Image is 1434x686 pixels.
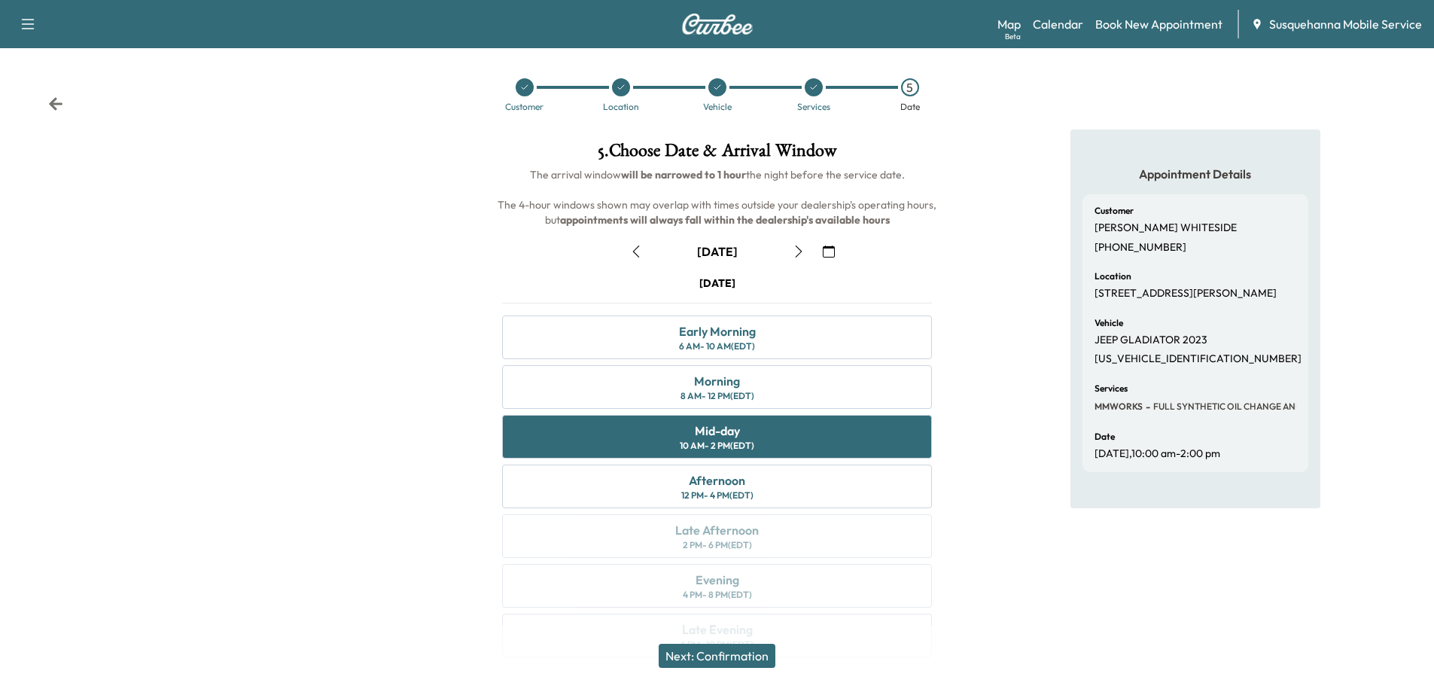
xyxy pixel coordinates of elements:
h6: Customer [1095,206,1134,215]
span: The arrival window the night before the service date. The 4-hour windows shown may overlap with t... [498,168,939,227]
div: Back [48,96,63,111]
div: 12 PM - 4 PM (EDT) [681,489,754,502]
h6: Location [1095,272,1131,281]
h1: 5 . Choose Date & Arrival Window [490,142,944,167]
b: will be narrowed to 1 hour [621,168,746,181]
div: Customer [505,102,543,111]
span: - [1143,399,1150,414]
span: MMWORKS [1095,401,1143,413]
h6: Vehicle [1095,319,1123,328]
a: Calendar [1033,15,1083,33]
div: Date [900,102,920,111]
b: appointments will always fall within the dealership's available hours [560,213,890,227]
div: 6 AM - 10 AM (EDT) [679,340,755,352]
p: [US_VEHICLE_IDENTIFICATION_NUMBER] [1095,352,1302,366]
div: Location [603,102,639,111]
img: Curbee Logo [681,14,754,35]
span: Susquehanna Mobile Service [1269,15,1422,33]
div: 8 AM - 12 PM (EDT) [680,390,754,402]
h5: Appointment Details [1082,166,1308,182]
p: [DATE] , 10:00 am - 2:00 pm [1095,447,1220,461]
button: Next: Confirmation [659,644,775,668]
div: Vehicle [703,102,732,111]
div: [DATE] [697,243,738,260]
a: MapBeta [997,15,1021,33]
p: JEEP GLADIATOR 2023 [1095,334,1207,347]
div: Services [797,102,830,111]
div: Early Morning [679,322,756,340]
div: 10 AM - 2 PM (EDT) [680,440,754,452]
div: 5 [901,78,919,96]
div: Beta [1005,31,1021,42]
h6: Date [1095,432,1115,441]
p: [STREET_ADDRESS][PERSON_NAME] [1095,287,1277,300]
div: Afternoon [689,471,745,489]
p: [PERSON_NAME] WHITESIDE [1095,221,1237,235]
h6: Services [1095,384,1128,393]
div: [DATE] [699,276,735,291]
div: Morning [694,372,740,390]
a: Book New Appointment [1095,15,1222,33]
div: Mid-day [695,422,740,440]
p: [PHONE_NUMBER] [1095,241,1186,255]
